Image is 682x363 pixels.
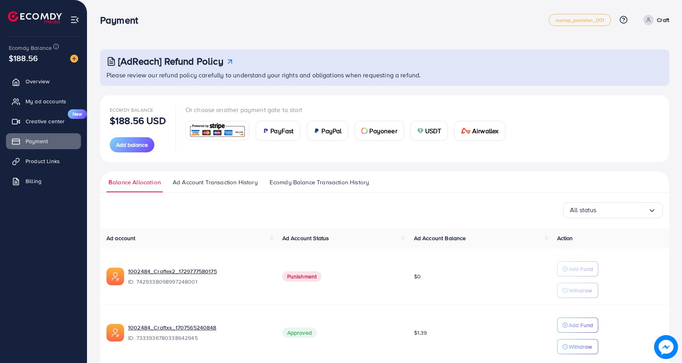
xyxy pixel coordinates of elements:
img: card [461,128,471,134]
p: Withdraw [569,342,592,351]
a: cardAirwallex [454,121,505,141]
div: Search for option [563,202,663,218]
h3: Payment [100,14,144,26]
span: Punishment [282,271,322,282]
span: Creative center [26,117,65,125]
img: card [361,128,368,134]
span: Add balance [116,141,148,149]
span: Overview [26,77,49,85]
h3: [AdReach] Refund Policy [118,55,223,67]
p: Add Fund [569,264,593,274]
span: Ecomdy Balance [9,44,52,52]
img: image [654,335,678,359]
span: $188.56 [9,52,38,64]
img: card [313,128,320,134]
span: metap_pakistan_001 [556,18,604,23]
span: Ad Account Balance [414,234,466,242]
p: Or choose another payment gate to start [185,105,512,114]
img: image [70,55,78,63]
a: 1002484_Craftxx_1707565240848 [128,324,270,331]
button: Withdraw [557,339,598,354]
span: Payment [26,137,48,145]
p: Please review our refund policy carefully to understand your rights and obligations when requesti... [106,70,664,80]
span: Approved [282,327,317,338]
a: Billing [6,173,81,189]
span: All status [570,204,597,216]
span: Ecomdy Balance [110,107,153,113]
button: Add Fund [557,318,598,333]
span: Billing [26,177,41,185]
span: Balance Allocation [108,178,161,187]
p: $188.56 USD [110,116,166,125]
span: Ad Account Transaction History [173,178,258,187]
a: card [185,121,250,140]
span: PayFast [270,126,294,136]
span: Ecomdy Balance Transaction History [270,178,369,187]
p: Withdraw [569,286,592,295]
a: cardPayoneer [355,121,404,141]
span: Ad account [106,234,136,242]
a: 1002484_Craftex2_1729777580175 [128,267,270,275]
button: Add Fund [557,261,598,276]
a: Creative centerNew [6,113,81,129]
img: card [188,122,247,139]
img: logo [8,11,62,24]
span: ID: 7333936780338642945 [128,334,270,342]
a: cardPayPal [307,121,348,141]
span: $1.39 [414,329,427,337]
span: Product Links [26,157,60,165]
button: Add balance [110,137,154,152]
img: menu [70,15,79,24]
img: card [262,128,269,134]
span: New [68,109,87,119]
span: My ad accounts [26,97,66,105]
div: <span class='underline'>1002484_Craftex2_1729777580175</span></br>7429338098997248001 [128,267,270,286]
span: $0 [414,272,421,280]
a: Product Links [6,153,81,169]
span: USDT [425,126,442,136]
p: Craft [657,15,669,25]
img: ic-ads-acc.e4c84228.svg [106,324,124,341]
a: cardPayFast [256,121,300,141]
span: Airwallex [472,126,499,136]
div: <span class='underline'>1002484_Craftxx_1707565240848</span></br>7333936780338642945 [128,324,270,342]
a: metap_pakistan_001 [549,14,611,26]
a: Payment [6,133,81,149]
span: ID: 7429338098997248001 [128,278,270,286]
a: Overview [6,73,81,89]
input: Search for option [597,204,648,216]
a: Craft [640,15,669,25]
img: ic-ads-acc.e4c84228.svg [106,268,124,285]
span: PayPal [321,126,341,136]
p: Add Fund [569,320,593,330]
a: My ad accounts [6,93,81,109]
button: Withdraw [557,283,598,298]
img: card [417,128,424,134]
a: cardUSDT [410,121,448,141]
span: Payoneer [369,126,397,136]
span: Action [557,234,573,242]
span: Ad Account Status [282,234,329,242]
